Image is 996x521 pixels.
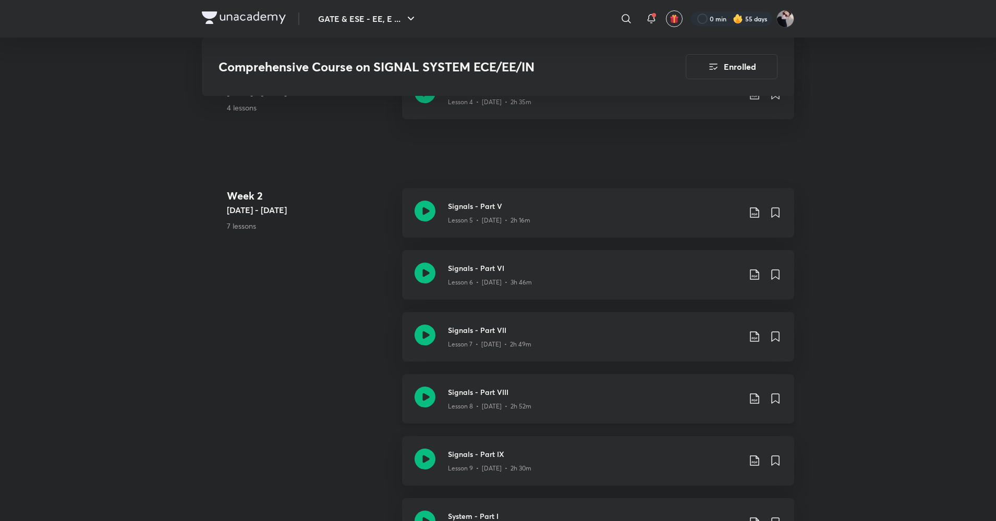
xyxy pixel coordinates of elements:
h3: Signals - Part IX [448,449,740,460]
img: streak [733,14,743,24]
p: Lesson 8 • [DATE] • 2h 52m [448,402,531,411]
img: Company Logo [202,11,286,24]
p: Lesson 6 • [DATE] • 3h 46m [448,278,532,287]
a: Signals - Part IXLesson 9 • [DATE] • 2h 30m [402,436,794,498]
h3: Comprehensive Course on SIGNAL SYSTEM ECE/EE/IN [218,59,627,75]
p: Lesson 7 • [DATE] • 2h 49m [448,340,531,349]
a: Signals - Part VLesson 5 • [DATE] • 2h 16m [402,188,794,250]
p: Lesson 5 • [DATE] • 2h 16m [448,216,530,225]
button: Enrolled [686,54,778,79]
a: Company Logo [202,11,286,27]
img: avatar [670,14,679,23]
p: 7 lessons [227,220,394,231]
p: 4 lessons [227,102,394,113]
h3: Signals - Part VIII [448,387,740,398]
p: Lesson 4 • [DATE] • 2h 35m [448,97,531,107]
p: Lesson 9 • [DATE] • 2h 30m [448,464,531,473]
button: GATE & ESE - EE, E ... [312,8,423,29]
button: avatar [666,10,683,27]
h4: Week 2 [227,188,394,204]
h3: Signals - Part VII [448,325,740,336]
a: Signals - Part VIIILesson 8 • [DATE] • 2h 52m [402,374,794,436]
h3: Signals - Part V [448,201,740,212]
a: Signals - Part IVLesson 4 • [DATE] • 2h 35m [402,70,794,132]
h3: Signals - Part VI [448,263,740,274]
a: Signals - Part VIILesson 7 • [DATE] • 2h 49m [402,312,794,374]
img: Ashutosh Tripathi [776,10,794,28]
h5: [DATE] - [DATE] [227,204,394,216]
a: Signals - Part VILesson 6 • [DATE] • 3h 46m [402,250,794,312]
